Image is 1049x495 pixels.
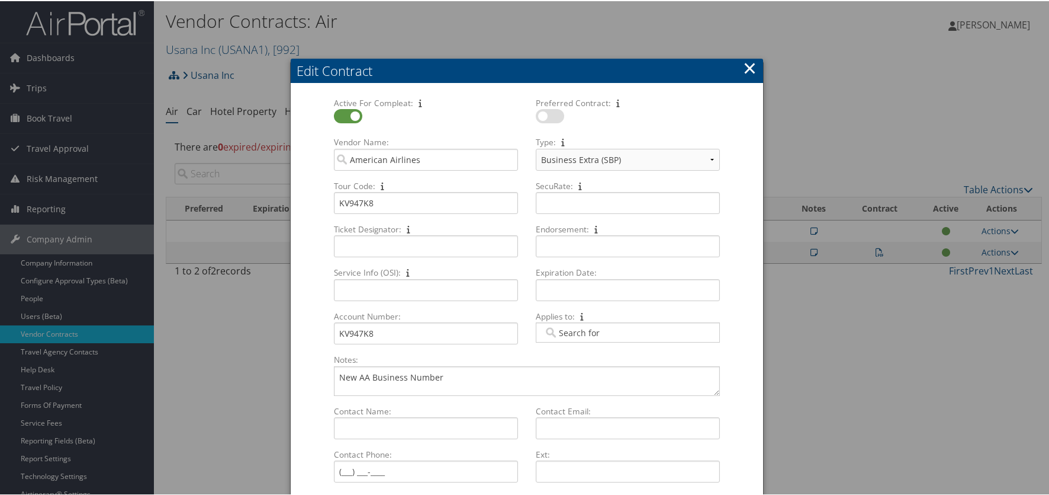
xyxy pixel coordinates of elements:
[329,96,523,108] label: Active For Compleat:
[334,321,518,343] input: Account Number:
[297,60,763,79] div: Edit Contract
[531,266,725,277] label: Expiration Date:
[531,309,725,321] label: Applies to:
[531,222,725,234] label: Endorsement:
[536,278,720,300] input: Expiration Date:
[531,96,725,108] label: Preferred Contract:
[329,404,523,416] label: Contact Name:
[543,325,610,337] input: Applies to:
[329,266,523,277] label: Service Info (OSI):
[334,234,518,256] input: Ticket Designator:
[334,278,518,300] input: Service Info (OSI):
[536,234,720,256] input: Endorsement:
[743,55,757,79] button: ×
[531,135,725,147] label: Type:
[329,448,523,459] label: Contact Phone:
[536,459,720,481] input: Ext:
[329,135,523,147] label: Vendor Name:
[329,222,523,234] label: Ticket Designator:
[329,353,725,365] label: Notes:
[531,404,725,416] label: Contact Email:
[531,179,725,191] label: SecuRate:
[334,459,518,481] input: Contact Phone:
[531,448,725,459] label: Ext:
[334,365,720,395] textarea: Notes:
[536,191,720,213] input: SecuRate:
[334,191,518,213] input: Tour Code:
[334,416,518,438] input: Contact Name:
[329,309,523,321] label: Account Number:
[536,148,720,170] select: Type:
[536,416,720,438] input: Contact Email:
[329,179,523,191] label: Tour Code:
[334,148,518,170] input: Vendor Name:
